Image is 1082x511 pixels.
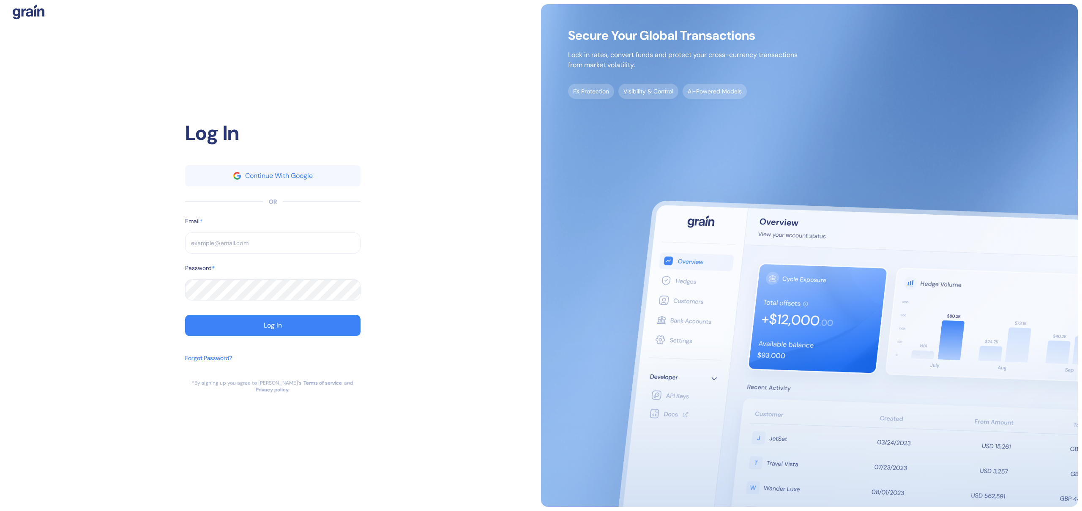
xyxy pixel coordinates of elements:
label: Email [185,217,199,226]
button: Forgot Password? [185,350,232,380]
div: OR [269,197,277,206]
button: Log In [185,315,361,336]
div: and [344,380,353,386]
span: Secure Your Global Transactions [568,31,798,40]
div: Log In [185,118,361,148]
button: googleContinue With Google [185,165,361,186]
p: Lock in rates, convert funds and protect your cross-currency transactions from market volatility. [568,50,798,70]
span: Visibility & Control [618,84,678,99]
span: FX Protection [568,84,614,99]
div: Log In [264,322,282,329]
div: Forgot Password? [185,354,232,363]
a: Terms of service [303,380,342,386]
div: *By signing up you agree to [PERSON_NAME]’s [192,380,301,386]
img: google [233,172,241,180]
img: logo [13,4,44,19]
input: example@email.com [185,232,361,254]
div: Continue With Google [245,172,313,179]
label: Password [185,264,212,273]
a: Privacy policy. [256,386,290,393]
span: AI-Powered Models [683,84,747,99]
img: signup-main-image [541,4,1078,507]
